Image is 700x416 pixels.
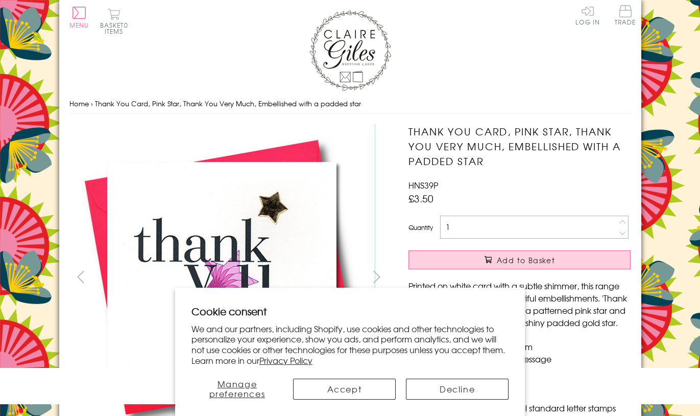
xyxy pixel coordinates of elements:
label: Quantity [408,223,433,232]
button: Add to Basket [408,250,631,269]
p: We and our partners, including Shopify, use cookies and other technologies to personalize your ex... [191,323,509,366]
button: Decline [406,379,509,400]
img: Claire Giles Greetings Cards [309,10,391,91]
button: next [365,265,388,288]
nav: breadcrumbs [69,94,631,114]
span: › [91,99,93,108]
h1: Thank You Card, Pink Star, Thank You Very Much, Embellished with a padded star [408,124,631,168]
span: £3.50 [408,191,433,205]
button: prev [69,265,92,288]
button: Menu [69,7,89,28]
h2: Cookie consent [191,304,509,318]
button: Accept [293,379,396,400]
a: Privacy Policy [259,354,312,366]
span: Trade [615,5,636,25]
a: Trade [615,5,636,27]
button: Basket0 items [100,8,128,34]
span: 0 items [105,20,128,36]
span: Thank You Card, Pink Star, Thank You Very Much, Embellished with a padded star [95,99,361,108]
span: Menu [69,20,89,30]
span: Add to Basket [497,255,555,265]
a: Home [69,99,89,108]
p: Printed on white card with a subtle shimmer, this range has large graphics and beautiful embellis... [408,280,631,329]
span: Manage preferences [209,378,265,400]
span: HNS39P [408,179,438,191]
a: Log In [575,5,600,25]
button: Manage preferences [191,379,283,400]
